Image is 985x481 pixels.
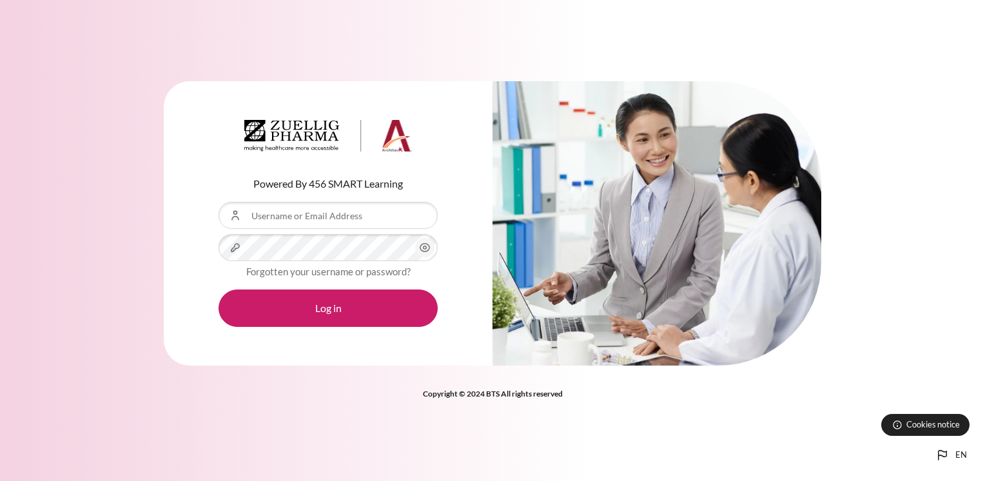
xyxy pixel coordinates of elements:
span: Cookies notice [906,418,960,431]
a: Architeck [244,120,412,157]
strong: Copyright © 2024 BTS All rights reserved [423,389,563,398]
button: Languages [930,442,972,468]
input: Username or Email Address [219,202,438,229]
a: Forgotten your username or password? [246,266,411,277]
button: Log in [219,290,438,327]
img: Architeck [244,120,412,152]
button: Cookies notice [881,414,970,436]
p: Powered By 456 SMART Learning [219,176,438,191]
span: en [955,449,967,462]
